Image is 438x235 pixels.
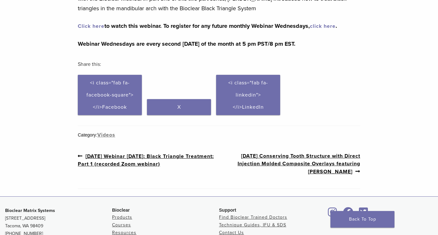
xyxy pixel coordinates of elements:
[330,211,394,228] a: Back To Top
[219,222,286,228] a: Technique Guides, IFU & SDS
[310,23,336,29] a: click here
[78,139,360,189] nav: Post Navigation
[219,152,360,176] a: [DATE] Conserving Tooth Structure with Direct Injection Molded Composite Overlays featuring [PERS...
[78,57,360,72] h3: Share this:
[86,80,134,110] span: <i class="fab fa-facebook-square"></i>Facebook
[219,215,287,220] a: Find Bioclear Trained Doctors
[326,211,339,217] a: Bioclear
[112,215,132,220] a: Products
[78,152,219,168] a: [DATE] Webinar [DATE]: Black Triangle Treatment: Part 1 (recorded Zoom webinar)
[216,75,280,115] a: <i class="fab fa-linkedin"></i>LinkedIn
[78,75,142,115] a: <i class="fab fa-facebook-square"></i>Facebook
[177,104,181,110] span: X
[147,99,211,115] a: X
[112,222,131,228] a: Courses
[219,208,236,213] span: Support
[5,208,55,213] strong: Bioclear Matrix Systems
[97,132,115,138] a: Videos
[78,23,104,29] a: Click here
[78,131,360,139] div: Category:
[228,80,268,110] span: <i class="fab fa-linkedin"></i>LinkedIn
[78,40,296,47] strong: Webinar Wednesdays are every second [DATE] of the month at 5 pm PST/8 pm EST.
[112,208,130,213] span: Bioclear
[78,22,337,29] strong: to watch this webinar. To register for any future monthly Webinar Wednesdays, .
